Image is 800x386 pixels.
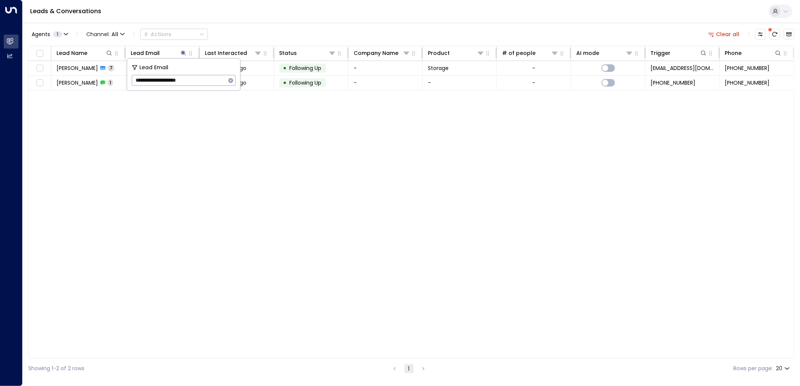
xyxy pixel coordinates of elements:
[428,64,449,72] span: Storage
[56,79,98,87] span: Laura Kellett
[131,49,160,58] div: Lead Email
[576,49,599,58] div: AI mode
[290,79,322,87] span: Following Up
[111,31,118,37] span: All
[532,79,535,87] div: -
[428,49,484,58] div: Product
[30,7,101,15] a: Leads & Conversations
[140,29,208,40] div: Button group with a nested menu
[532,64,535,72] div: -
[390,364,428,373] nav: pagination navigation
[725,79,770,87] span: +442045119202
[725,49,742,58] div: Phone
[348,76,423,90] td: -
[423,76,497,90] td: -
[83,29,128,40] button: Channel:All
[205,49,247,58] div: Last Interacted
[53,31,62,37] span: 1
[32,32,50,37] span: Agents
[348,61,423,75] td: -
[502,49,536,58] div: # of people
[725,49,782,58] div: Phone
[651,79,696,87] span: +442045119202
[108,65,115,71] span: 7
[140,29,208,40] button: Actions
[354,49,398,58] div: Company Name
[28,365,84,372] div: Showing 1-2 of 2 rows
[651,64,714,72] span: leads@space-station.co.uk
[205,49,261,58] div: Last Interacted
[279,49,297,58] div: Status
[279,49,336,58] div: Status
[776,363,791,374] div: 20
[428,49,450,58] div: Product
[576,49,633,58] div: AI mode
[131,49,187,58] div: Lead Email
[56,64,98,72] span: Laura Kellett
[405,364,414,373] button: page 1
[290,64,322,72] span: Following Up
[354,49,410,58] div: Company Name
[35,64,44,73] span: Toggle select row
[108,79,113,86] span: 1
[784,29,794,40] button: Archived Leads
[83,29,128,40] span: Channel:
[28,29,71,40] button: Agents1
[139,63,168,72] span: Lead Email
[35,49,44,58] span: Toggle select all
[283,62,287,74] div: •
[755,29,766,40] button: Customize
[733,365,773,372] label: Rows per page:
[56,49,113,58] div: Lead Name
[283,76,287,89] div: •
[769,29,780,40] span: There are new threads available. Refresh the grid to view the latest updates.
[144,31,171,38] div: Actions
[35,78,44,88] span: Toggle select row
[651,49,671,58] div: Trigger
[725,64,770,72] span: +442045119202
[502,49,559,58] div: # of people
[56,49,87,58] div: Lead Name
[651,49,707,58] div: Trigger
[705,29,743,40] button: Clear all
